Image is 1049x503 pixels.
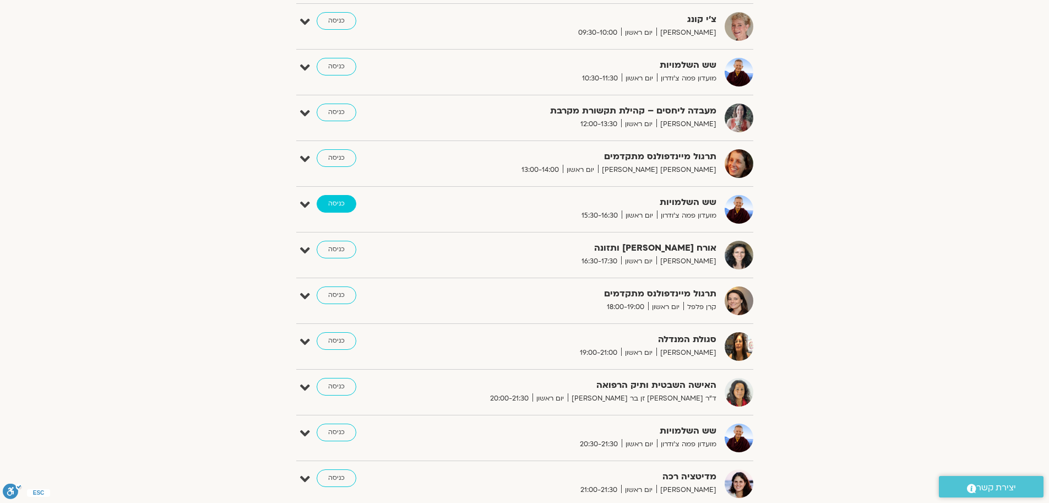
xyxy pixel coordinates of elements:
span: 12:00-13:30 [577,118,621,130]
span: יום ראשון [621,256,656,267]
span: יצירת קשר [976,480,1016,495]
span: [PERSON_NAME] [656,27,716,39]
span: 18:00-19:00 [603,301,648,313]
span: [PERSON_NAME] [656,256,716,267]
a: כניסה [317,195,356,213]
span: [PERSON_NAME] [656,347,716,359]
strong: סגולת המנדלה [447,332,716,347]
span: 10:30-11:30 [578,73,622,84]
span: 20:00-21:30 [486,393,532,404]
span: יום ראשון [621,118,656,130]
span: [PERSON_NAME] [656,118,716,130]
span: מועדון פמה צ'ודרון [657,210,716,221]
span: מועדון פמה צ'ודרון [657,439,716,450]
span: 19:00-21:00 [576,347,621,359]
span: יום ראשון [622,439,657,450]
span: מועדון פמה צ'ודרון [657,73,716,84]
strong: תרגול מיינדפולנס מתקדמים [447,149,716,164]
span: יום ראשון [622,210,657,221]
span: 13:00-14:00 [518,164,563,176]
span: 21:00-21:30 [577,484,621,496]
strong: שש השלמויות [447,195,716,210]
span: יום ראשון [621,484,656,496]
strong: שש השלמויות [447,58,716,73]
span: ד״ר [PERSON_NAME] זן בר [PERSON_NAME] [568,393,716,404]
span: [PERSON_NAME] [656,484,716,496]
a: כניסה [317,58,356,75]
a: כניסה [317,12,356,30]
strong: מעבדה ליחסים – קהילת תקשורת מקרבת [447,104,716,118]
span: יום ראשון [621,347,656,359]
span: יום ראשון [532,393,568,404]
a: כניסה [317,332,356,350]
span: 20:30-21:30 [576,439,622,450]
span: 09:30-10:00 [574,27,621,39]
a: כניסה [317,378,356,396]
span: יום ראשון [622,73,657,84]
a: כניסה [317,149,356,167]
span: קרן פלפל [683,301,716,313]
a: יצירת קשר [939,476,1043,497]
a: כניסה [317,104,356,121]
a: כניסה [317,241,356,258]
strong: תרגול מיינדפולנס מתקדמים [447,286,716,301]
span: יום ראשון [648,301,683,313]
strong: צ'י קונג [447,12,716,27]
a: כניסה [317,286,356,304]
span: יום ראשון [563,164,598,176]
span: 15:30-16:30 [578,210,622,221]
strong: שש השלמויות [447,424,716,439]
strong: מדיטציה רכה [447,469,716,484]
span: 16:30-17:30 [578,256,621,267]
strong: אורח [PERSON_NAME] ותזונה [447,241,716,256]
a: כניסה [317,424,356,441]
span: [PERSON_NAME] [PERSON_NAME] [598,164,716,176]
strong: האישה השבטית ותיק הרפואה [447,378,716,393]
span: יום ראשון [621,27,656,39]
a: כניסה [317,469,356,487]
